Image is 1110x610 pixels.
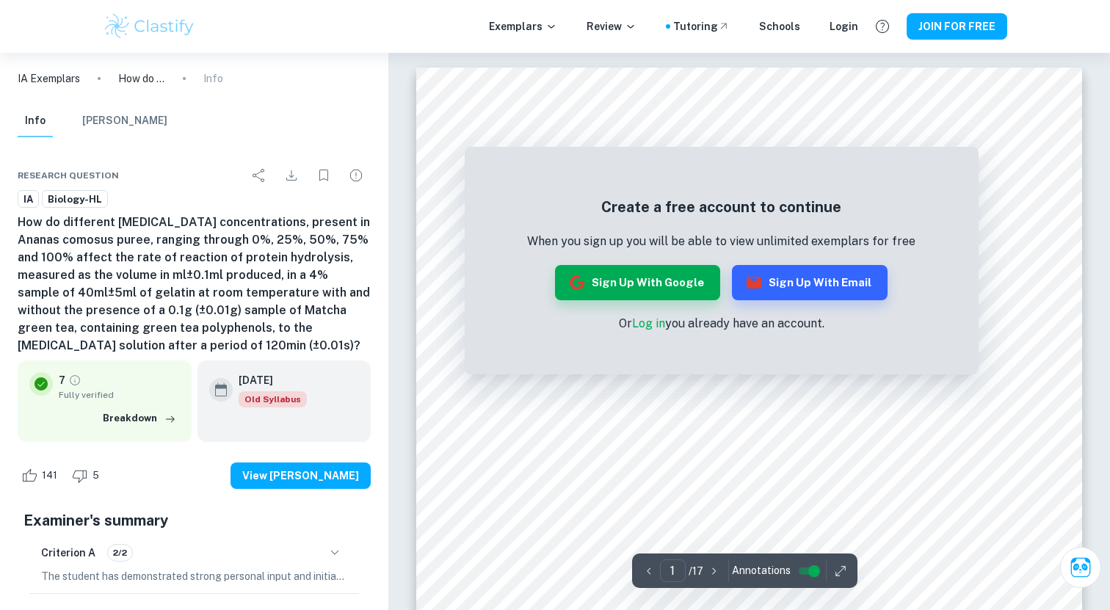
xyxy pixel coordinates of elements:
[732,563,791,578] span: Annotations
[68,374,81,387] a: Grade fully verified
[59,372,65,388] p: 7
[527,196,915,218] h5: Create a free account to continue
[203,70,223,87] p: Info
[830,18,858,35] a: Login
[18,464,65,487] div: Like
[689,563,703,579] p: / 17
[555,265,720,300] button: Sign up with Google
[239,391,307,407] div: Starting from the May 2025 session, the Biology IA requirements have changed. It's OK to refer to...
[870,14,895,39] button: Help and Feedback
[489,18,557,35] p: Exemplars
[34,468,65,483] span: 141
[1060,547,1101,588] button: Ask Clai
[239,372,295,388] h6: [DATE]
[587,18,636,35] p: Review
[43,192,107,207] span: Biology-HL
[59,388,180,402] span: Fully verified
[82,105,167,137] button: [PERSON_NAME]
[99,407,180,429] button: Breakdown
[23,509,365,531] h5: Examiner's summary
[41,568,347,584] p: The student has demonstrated strong personal input and initiative in designing and conducting the...
[68,464,107,487] div: Dislike
[907,13,1007,40] button: JOIN FOR FREE
[108,546,132,559] span: 2/2
[231,462,371,489] button: View [PERSON_NAME]
[732,265,888,300] button: Sign up with Email
[239,391,307,407] span: Old Syllabus
[673,18,730,35] a: Tutoring
[41,545,95,561] h6: Criterion A
[527,315,915,333] p: Or you already have an account.
[18,190,39,208] a: IA
[42,190,108,208] a: Biology-HL
[527,233,915,250] p: When you sign up you will be able to view unlimited exemplars for free
[118,70,165,87] p: How do different [MEDICAL_DATA] concentrations, present in Ananas comosus puree, ranging through ...
[18,192,38,207] span: IA
[18,169,119,182] span: Research question
[277,161,306,190] div: Download
[18,214,371,355] h6: How do different [MEDICAL_DATA] concentrations, present in Ananas comosus puree, ranging through ...
[84,468,107,483] span: 5
[18,105,53,137] button: Info
[18,70,80,87] a: IA Exemplars
[244,161,274,190] div: Share
[341,161,371,190] div: Report issue
[103,12,196,41] img: Clastify logo
[759,18,800,35] a: Schools
[632,316,665,330] a: Log in
[309,161,338,190] div: Bookmark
